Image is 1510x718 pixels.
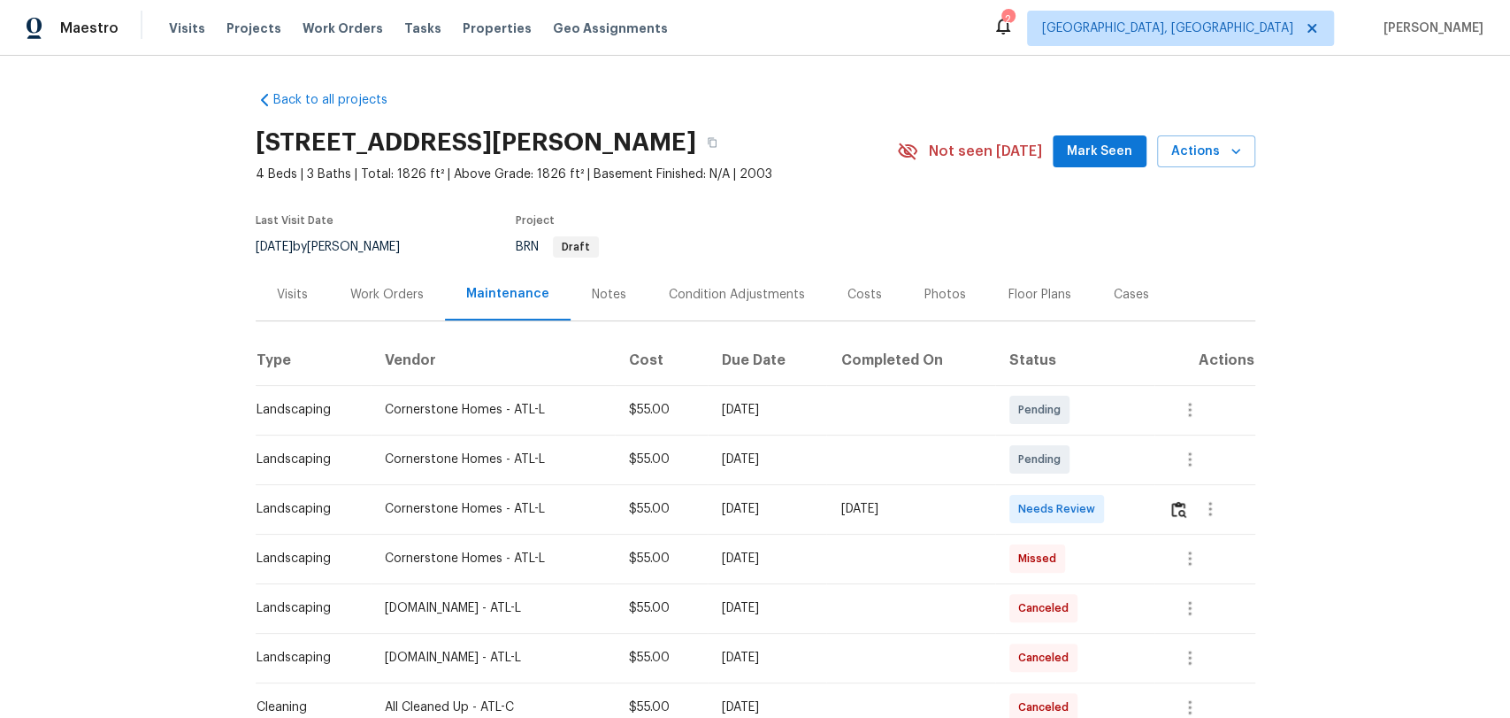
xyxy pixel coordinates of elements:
[371,336,615,385] th: Vendor
[256,166,897,183] span: 4 Beds | 3 Baths | Total: 1826 ft² | Above Grade: 1826 ft² | Basement Finished: N/A | 2003
[385,451,601,468] div: Cornerstone Homes - ATL-L
[1018,699,1076,716] span: Canceled
[629,500,694,518] div: $55.00
[615,336,708,385] th: Cost
[256,134,696,151] h2: [STREET_ADDRESS][PERSON_NAME]
[385,599,601,617] div: [DOMAIN_NAME] - ATL-L
[1376,19,1483,37] span: [PERSON_NAME]
[256,336,372,385] th: Type
[1171,501,1186,518] img: Review Icon
[385,500,601,518] div: Cornerstone Homes - ATL-L
[1067,141,1132,163] span: Mark Seen
[1042,19,1293,37] span: [GEOGRAPHIC_DATA], [GEOGRAPHIC_DATA]
[385,401,601,419] div: Cornerstone Homes - ATL-L
[722,599,813,617] div: [DATE]
[1053,135,1146,168] button: Mark Seen
[1114,286,1149,304] div: Cases
[722,401,813,419] div: [DATE]
[1154,336,1255,385] th: Actions
[516,241,599,253] span: BRN
[257,550,357,567] div: Landscaping
[226,19,281,37] span: Projects
[256,241,293,253] span: [DATE]
[303,19,383,37] span: Work Orders
[1018,500,1102,518] span: Needs Review
[722,451,813,468] div: [DATE]
[1157,135,1255,168] button: Actions
[463,19,532,37] span: Properties
[629,599,694,617] div: $55.00
[516,215,555,226] span: Project
[629,451,694,468] div: $55.00
[826,336,994,385] th: Completed On
[350,286,424,304] div: Work Orders
[929,143,1042,160] span: Not seen [DATE]
[169,19,205,37] span: Visits
[1008,286,1071,304] div: Floor Plans
[385,550,601,567] div: Cornerstone Homes - ATL-L
[847,286,882,304] div: Costs
[1018,649,1076,667] span: Canceled
[1018,451,1068,468] span: Pending
[257,500,357,518] div: Landscaping
[629,550,694,567] div: $55.00
[1169,488,1189,530] button: Review Icon
[555,242,597,252] span: Draft
[629,699,694,716] div: $55.00
[257,599,357,617] div: Landscaping
[1171,141,1241,163] span: Actions
[466,285,549,303] div: Maintenance
[257,451,357,468] div: Landscaping
[256,91,425,109] a: Back to all projects
[257,401,357,419] div: Landscaping
[257,699,357,716] div: Cleaning
[256,236,421,258] div: by [PERSON_NAME]
[277,286,308,304] div: Visits
[1018,401,1068,419] span: Pending
[629,401,694,419] div: $55.00
[629,649,694,667] div: $55.00
[257,649,357,667] div: Landscaping
[722,649,813,667] div: [DATE]
[708,336,827,385] th: Due Date
[924,286,966,304] div: Photos
[592,286,626,304] div: Notes
[722,500,813,518] div: [DATE]
[696,127,728,158] button: Copy Address
[840,500,980,518] div: [DATE]
[1018,550,1063,567] span: Missed
[669,286,805,304] div: Condition Adjustments
[722,699,813,716] div: [DATE]
[404,22,441,35] span: Tasks
[722,550,813,567] div: [DATE]
[385,649,601,667] div: [DOMAIN_NAME] - ATL-L
[60,19,119,37] span: Maestro
[256,215,333,226] span: Last Visit Date
[385,699,601,716] div: All Cleaned Up - ATL-C
[1018,599,1076,617] span: Canceled
[553,19,668,37] span: Geo Assignments
[995,336,1154,385] th: Status
[1001,11,1014,28] div: 2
